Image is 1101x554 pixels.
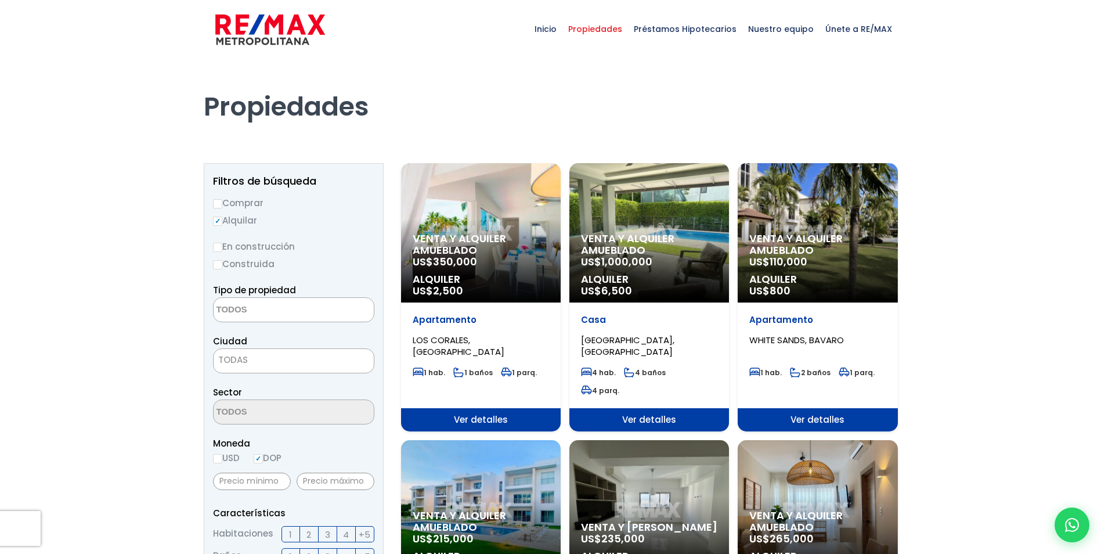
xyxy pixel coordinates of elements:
span: LOS CORALES, [GEOGRAPHIC_DATA] [413,334,504,358]
input: DOP [254,454,263,463]
span: 215,000 [433,531,474,546]
span: 235,000 [601,531,645,546]
input: Alquilar [213,217,222,226]
span: Alquiler [749,274,886,285]
span: 1 hab. [749,368,782,377]
span: Venta y alquiler amueblado [749,233,886,256]
span: 1,000,000 [601,254,652,269]
span: Ver detalles [738,408,897,431]
img: remax-metropolitana-logo [215,12,325,47]
label: En construcción [213,239,374,254]
span: Venta y alquiler amueblado [413,510,549,533]
input: Comprar [213,199,222,208]
span: Venta y alquiler amueblado [749,510,886,533]
span: 800 [770,283,790,298]
span: 2 baños [790,368,831,377]
span: Ver detalles [569,408,729,431]
span: 3 [325,527,330,542]
a: Venta y alquiler amueblado US$1,000,000 Alquiler US$6,500 Casa [GEOGRAPHIC_DATA], [GEOGRAPHIC_DAT... [569,163,729,431]
input: Construida [213,260,222,269]
textarea: Search [214,400,326,425]
span: US$ [749,531,814,546]
span: TODAS [213,348,374,373]
span: Inicio [529,12,562,46]
span: 1 [289,527,292,542]
a: Venta y alquiler amueblado US$350,000 Alquiler US$2,500 Apartamento LOS CORALES, [GEOGRAPHIC_DATA... [401,163,561,431]
span: 1 parq. [501,368,537,377]
input: USD [213,454,222,463]
label: USD [213,451,240,465]
label: DOP [254,451,281,465]
span: TODAS [218,354,248,366]
h2: Filtros de búsqueda [213,175,374,187]
span: Habitaciones [213,526,273,542]
span: Ver detalles [401,408,561,431]
p: Apartamento [413,314,549,326]
label: Comprar [213,196,374,210]
span: Nuestro equipo [742,12,820,46]
span: US$ [749,283,790,298]
span: Alquiler [413,274,549,285]
textarea: Search [214,298,326,323]
span: Moneda [213,436,374,451]
span: Venta y alquiler amueblado [413,233,549,256]
input: Precio mínimo [213,473,291,490]
span: 1 baños [453,368,493,377]
span: [GEOGRAPHIC_DATA], [GEOGRAPHIC_DATA] [581,334,674,358]
span: WHITE SANDS, BAVARO [749,334,844,346]
span: 110,000 [770,254,807,269]
span: Venta y [PERSON_NAME] [581,521,717,533]
span: US$ [581,283,632,298]
span: Propiedades [562,12,628,46]
span: US$ [749,254,807,269]
input: En construcción [213,243,222,252]
span: US$ [413,531,474,546]
p: Casa [581,314,717,326]
p: Características [213,506,374,520]
span: 4 hab. [581,368,616,377]
span: 265,000 [770,531,814,546]
span: 350,000 [433,254,477,269]
p: Apartamento [749,314,886,326]
span: Únete a RE/MAX [820,12,898,46]
h1: Propiedades [204,59,898,123]
span: Préstamos Hipotecarios [628,12,742,46]
label: Alquilar [213,213,374,228]
span: US$ [413,254,477,269]
span: 1 parq. [839,368,875,377]
span: +5 [359,527,370,542]
span: 2,500 [433,283,463,298]
span: Ciudad [213,335,247,347]
span: 4 baños [624,368,666,377]
span: 4 parq. [581,386,619,395]
span: US$ [413,283,463,298]
span: US$ [581,254,652,269]
input: Precio máximo [297,473,374,490]
span: 2 [306,527,311,542]
span: US$ [581,531,645,546]
label: Construida [213,257,374,271]
a: Venta y alquiler amueblado US$110,000 Alquiler US$800 Apartamento WHITE SANDS, BAVARO 1 hab. 2 ba... [738,163,897,431]
span: Venta y alquiler amueblado [581,233,717,256]
span: 4 [343,527,349,542]
span: Tipo de propiedad [213,284,296,296]
span: Alquiler [581,274,717,285]
span: 6,500 [601,283,632,298]
span: 1 hab. [413,368,445,377]
span: Sector [213,386,242,398]
span: TODAS [214,352,374,368]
